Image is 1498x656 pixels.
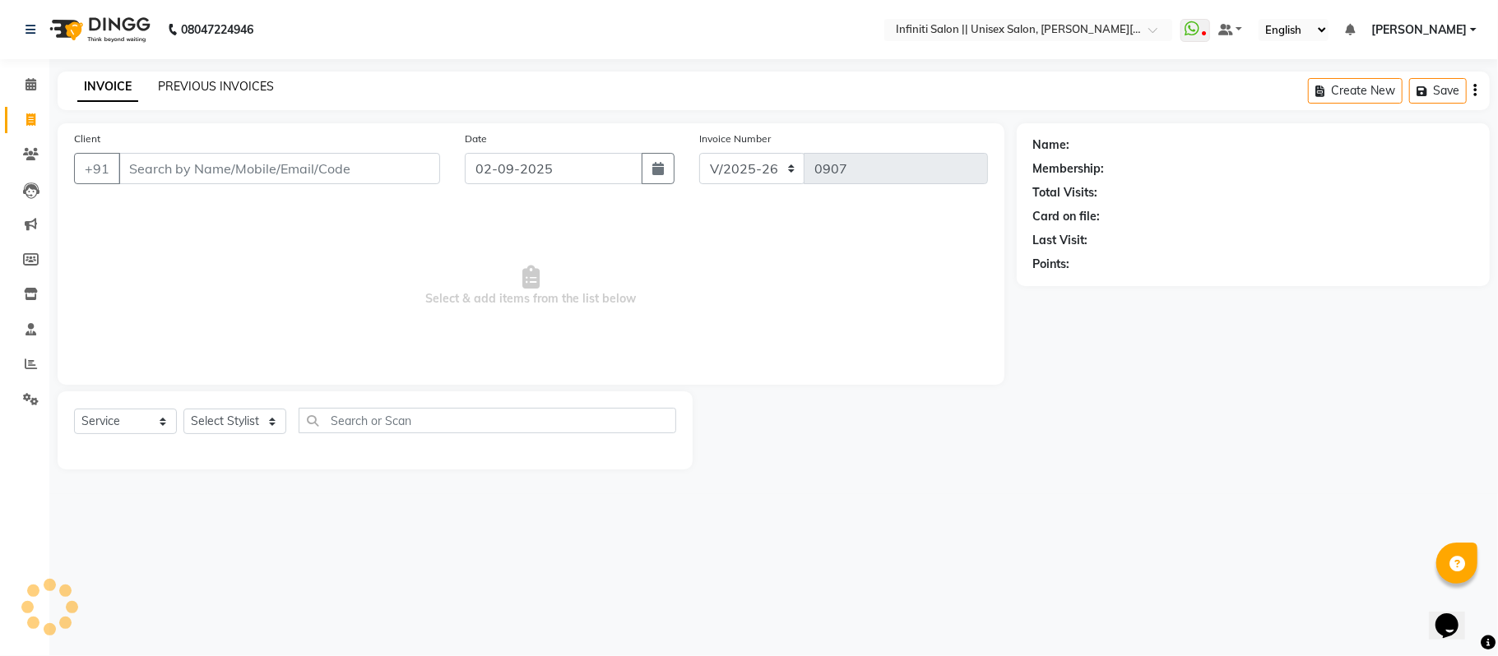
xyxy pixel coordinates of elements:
[699,132,771,146] label: Invoice Number
[74,204,988,368] span: Select & add items from the list below
[74,153,120,184] button: +91
[1033,160,1105,178] div: Membership:
[1033,256,1070,273] div: Points:
[1429,590,1482,640] iframe: chat widget
[1033,232,1088,249] div: Last Visit:
[1033,208,1101,225] div: Card on file:
[1371,21,1467,39] span: [PERSON_NAME]
[1033,184,1098,201] div: Total Visits:
[77,72,138,102] a: INVOICE
[118,153,440,184] input: Search by Name/Mobile/Email/Code
[299,408,676,433] input: Search or Scan
[181,7,253,53] b: 08047224946
[74,132,100,146] label: Client
[1308,78,1403,104] button: Create New
[1409,78,1467,104] button: Save
[1033,136,1070,154] div: Name:
[465,132,487,146] label: Date
[42,7,155,53] img: logo
[158,79,274,94] a: PREVIOUS INVOICES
